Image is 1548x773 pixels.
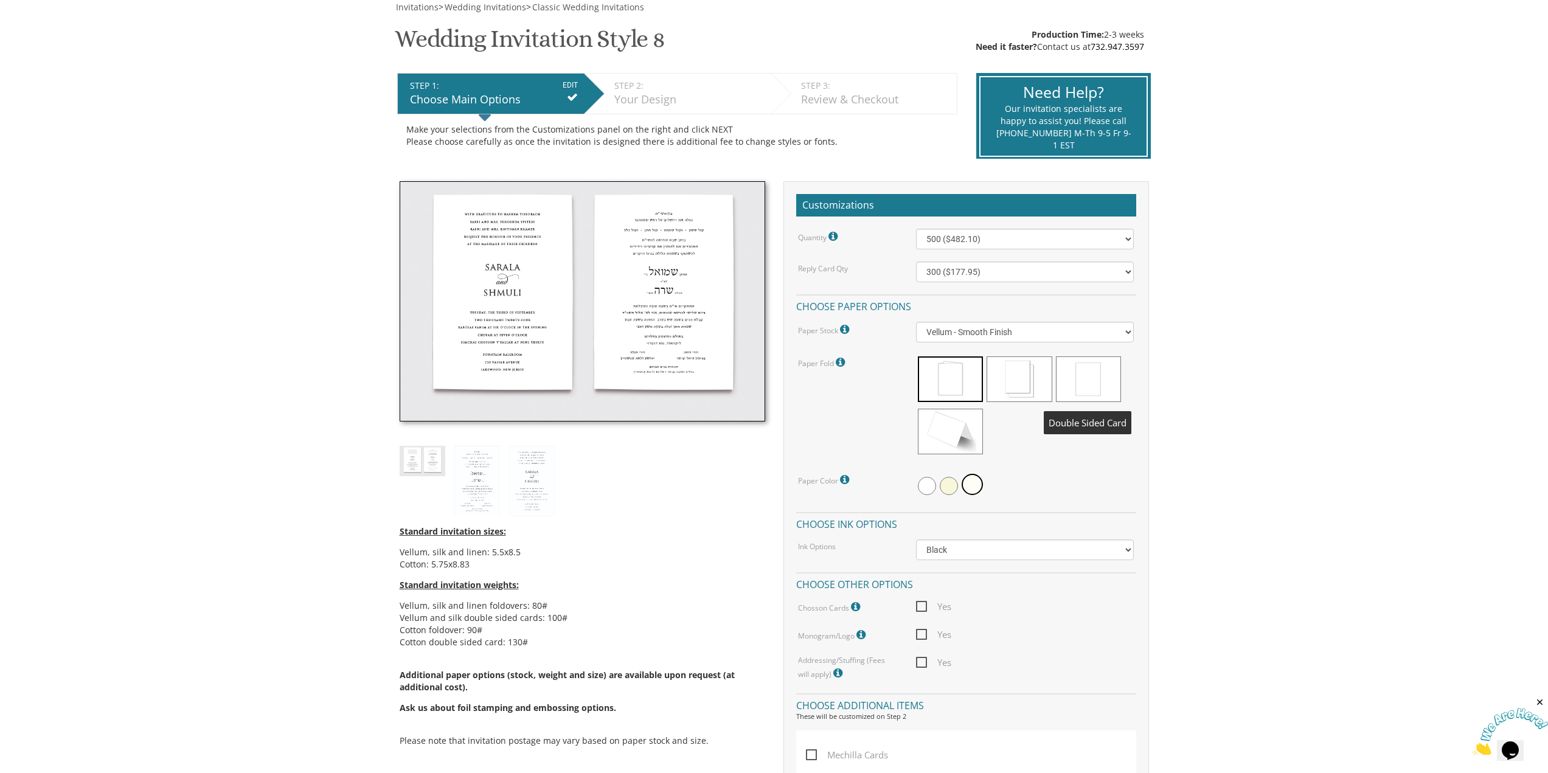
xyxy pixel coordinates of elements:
span: Yes [916,655,951,670]
label: Reply Card Qty [798,263,848,274]
input: EDIT [563,80,578,91]
a: 732.947.3597 [1091,41,1144,52]
img: style8_heb.jpg [454,446,500,516]
li: Cotton: 5.75x8.83 [400,558,765,570]
img: style8_eng.jpg [509,446,555,516]
span: Wedding Invitations [445,1,526,13]
a: Classic Wedding Invitations [531,1,644,13]
a: Invitations [395,1,439,13]
a: Wedding Invitations [443,1,526,13]
span: Yes [916,627,951,642]
iframe: chat widget [1473,697,1548,755]
h4: Choose paper options [796,294,1136,316]
div: Review & Checkout [801,92,951,108]
div: Choose Main Options [410,92,578,108]
label: Paper Color [798,472,852,488]
span: Need it faster? [976,41,1037,52]
li: Cotton foldover: 90# [400,624,765,636]
span: Standard invitation weights: [400,579,519,591]
h1: Wedding Invitation Style 8 [395,26,665,61]
li: Vellum, silk and linen: 5.5x8.5 [400,546,765,558]
div: Please note that invitation postage may vary based on paper stock and size. [400,516,765,759]
span: Ask us about foil stamping and embossing options. [400,702,616,713]
div: STEP 2: [614,80,765,92]
img: style8_thumb.jpg [400,181,765,422]
h4: Choose other options [796,572,1136,594]
div: Make your selections from the Customizations panel on the right and click NEXT Please choose care... [406,123,948,148]
li: Vellum and silk double sided cards: 100# [400,612,765,624]
li: Vellum, silk and linen foldovers: 80# [400,600,765,612]
label: Paper Fold [798,355,848,370]
span: Mechilla Cards [806,747,888,763]
span: Standard invitation sizes: [400,525,506,537]
h2: Customizations [796,194,1136,217]
h4: Choose additional items [796,693,1136,715]
span: Classic Wedding Invitations [532,1,644,13]
div: 2-3 weeks Contact us at [976,29,1144,53]
span: Yes [916,599,951,614]
span: > [439,1,526,13]
div: STEP 3: [801,80,951,92]
li: Cotton double sided card: 130# [400,636,765,648]
span: Additional paper options (stock, weight and size) are available upon request (at additional cost). [400,669,765,714]
div: Our invitation specialists are happy to assist you! Please call [PHONE_NUMBER] M-Th 9-5 Fr 9-1 EST [996,103,1131,151]
label: Monogram/Logo [798,627,869,643]
span: Production Time: [1032,29,1104,40]
div: Need Help? [996,81,1131,103]
label: Addressing/Stuffing (Fees will apply) [798,655,898,681]
label: Quantity [798,229,841,244]
h4: Choose ink options [796,512,1136,533]
div: STEP 1: [410,80,578,92]
label: Ink Options [798,541,836,552]
span: > [526,1,644,13]
img: style8_thumb.jpg [400,446,445,476]
label: Chosson Cards [798,599,863,615]
div: These will be customized on Step 2 [796,712,1136,721]
span: Invitations [396,1,439,13]
label: Paper Stock [798,322,852,338]
div: Your Design [614,92,765,108]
